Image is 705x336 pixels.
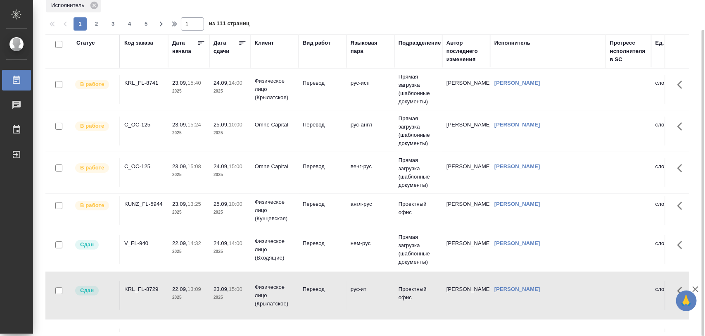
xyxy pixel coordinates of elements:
[303,39,331,47] div: Вид работ
[124,121,164,129] div: C_OC-125
[655,39,676,47] div: Ед. изм
[172,87,205,95] p: 2025
[188,240,201,246] p: 14:32
[651,117,699,145] td: слово
[494,80,540,86] a: [PERSON_NAME]
[442,75,490,104] td: [PERSON_NAME]
[255,198,294,223] p: Физическое лицо (Кунцевская)
[172,171,205,179] p: 2025
[214,248,247,256] p: 2025
[214,208,247,217] p: 2025
[672,75,692,95] button: Здесь прячутся важные кнопки
[672,235,692,255] button: Здесь прячутся важные кнопки
[394,69,442,110] td: Прямая загрузка (шаблонные документы)
[303,285,342,293] p: Перевод
[351,39,390,55] div: Языковая пара
[188,122,201,128] p: 15:24
[255,77,294,102] p: Физическое лицо (Крылатское)
[140,17,153,31] button: 5
[672,158,692,178] button: Здесь прячутся важные кнопки
[172,286,188,292] p: 22.09,
[80,164,104,172] p: В работе
[494,240,540,246] a: [PERSON_NAME]
[229,80,242,86] p: 14:00
[347,196,394,225] td: англ-рус
[651,281,699,310] td: слово
[214,286,229,292] p: 23.09,
[76,39,95,47] div: Статус
[394,110,442,152] td: Прямая загрузка (шаблонные документы)
[442,196,490,225] td: [PERSON_NAME]
[214,122,229,128] p: 25.09,
[214,80,229,86] p: 24.09,
[74,239,115,250] div: Менеджер проверил работу исполнителя, передает ее на следующий этап
[303,121,342,129] p: Перевод
[172,201,188,207] p: 23.09,
[303,79,342,87] p: Перевод
[651,75,699,104] td: слово
[124,39,153,47] div: Код заказа
[123,17,136,31] button: 4
[229,240,242,246] p: 14:00
[651,235,699,264] td: слово
[672,281,692,301] button: Здесь прячутся важные кнопки
[255,121,294,129] p: Omne Capital
[90,17,103,31] button: 2
[394,281,442,310] td: Проектный офис
[123,20,136,28] span: 4
[172,122,188,128] p: 23.09,
[399,39,441,47] div: Подразделение
[124,79,164,87] div: KRL_FL-8741
[610,39,647,64] div: Прогресс исполнителя в SC
[80,201,104,210] p: В работе
[188,163,201,169] p: 15:08
[347,235,394,264] td: нем-рус
[255,237,294,262] p: Физическое лицо (Входящие)
[214,201,229,207] p: 25.09,
[214,163,229,169] p: 24.09,
[214,87,247,95] p: 2025
[442,281,490,310] td: [PERSON_NAME]
[214,171,247,179] p: 2025
[679,292,693,310] span: 🙏
[255,162,294,171] p: Omne Capital
[124,285,164,293] div: KRL_FL-8729
[255,283,294,308] p: Физическое лицо (Крылатское)
[172,248,205,256] p: 2025
[676,291,697,311] button: 🙏
[124,162,164,171] div: C_OC-125
[107,17,120,31] button: 3
[214,129,247,137] p: 2025
[172,208,205,217] p: 2025
[90,20,103,28] span: 2
[209,19,249,31] span: из 111 страниц
[172,129,205,137] p: 2025
[651,196,699,225] td: слово
[188,201,201,207] p: 13:25
[494,39,531,47] div: Исполнитель
[214,39,238,55] div: Дата сдачи
[494,201,540,207] a: [PERSON_NAME]
[303,162,342,171] p: Перевод
[303,200,342,208] p: Перевод
[229,201,242,207] p: 10:00
[74,121,115,132] div: Исполнитель выполняет работу
[347,281,394,310] td: рус-ит
[172,39,197,55] div: Дата начала
[446,39,486,64] div: Автор последнего изменения
[347,117,394,145] td: рус-англ
[672,117,692,136] button: Здесь прячутся важные кнопки
[74,79,115,90] div: Исполнитель выполняет работу
[494,286,540,292] a: [PERSON_NAME]
[80,80,104,88] p: В работе
[188,286,201,292] p: 13:09
[172,240,188,246] p: 22.09,
[229,286,242,292] p: 15:00
[124,239,164,248] div: V_FL-940
[255,39,274,47] div: Клиент
[347,75,394,104] td: рус-исп
[303,239,342,248] p: Перевод
[172,163,188,169] p: 23.09,
[494,122,540,128] a: [PERSON_NAME]
[172,80,188,86] p: 23.09,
